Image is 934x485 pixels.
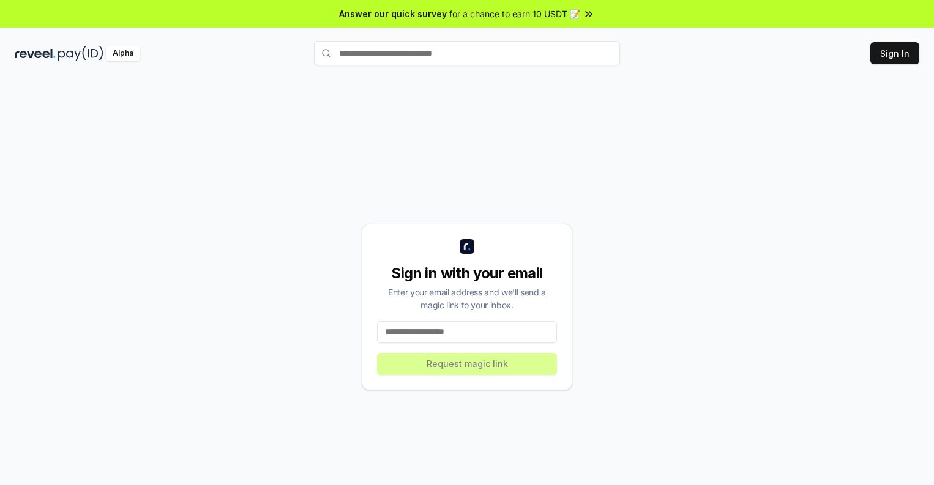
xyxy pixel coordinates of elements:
[106,46,140,61] div: Alpha
[460,239,474,254] img: logo_small
[449,7,580,20] span: for a chance to earn 10 USDT 📝
[15,46,56,61] img: reveel_dark
[377,286,557,311] div: Enter your email address and we’ll send a magic link to your inbox.
[870,42,919,64] button: Sign In
[58,46,103,61] img: pay_id
[339,7,447,20] span: Answer our quick survey
[377,264,557,283] div: Sign in with your email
